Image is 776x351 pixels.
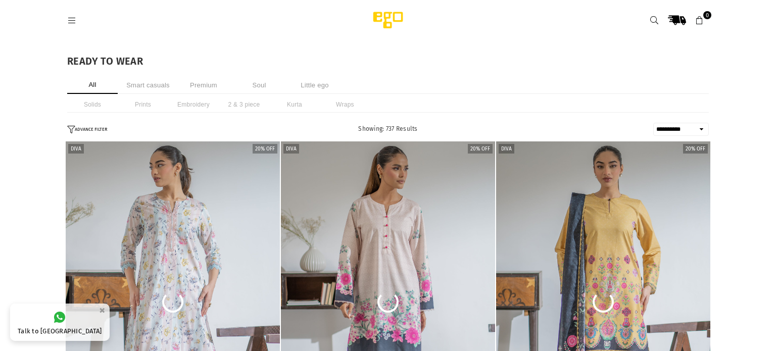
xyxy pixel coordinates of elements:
[358,125,417,132] span: Showing: 737 Results
[96,302,108,319] button: ×
[289,76,340,94] li: Little ego
[123,76,173,94] li: Smart casuals
[63,16,81,24] a: Menu
[168,96,219,113] li: Embroidery
[67,56,709,66] h1: READY TO WEAR
[118,96,168,113] li: Prints
[499,144,514,154] label: Diva
[703,11,711,19] span: 0
[683,144,708,154] label: 20% off
[320,96,370,113] li: Wraps
[67,125,107,134] button: ADVANCE FILTER
[10,304,110,341] a: Talk to [GEOGRAPHIC_DATA]
[68,144,84,154] label: Diva
[234,76,284,94] li: Soul
[253,144,277,154] label: 20% off
[67,96,118,113] li: Solids
[283,144,299,154] label: Diva
[645,11,663,29] a: Search
[67,76,118,94] li: All
[468,144,493,154] label: 20% off
[269,96,320,113] li: Kurta
[691,11,709,29] a: 0
[178,76,229,94] li: Premium
[345,10,431,30] img: Ego
[219,96,269,113] li: 2 & 3 piece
